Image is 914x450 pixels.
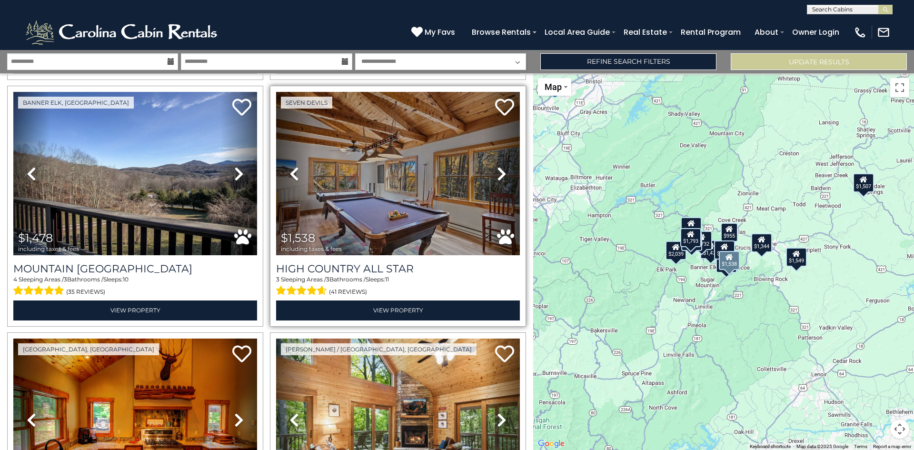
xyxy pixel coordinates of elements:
[536,438,567,450] a: Open this area in Google Maps (opens a new window)
[750,443,791,450] button: Keyboard shortcuts
[545,82,562,92] span: Map
[751,233,772,252] div: $1,344
[714,240,735,260] div: $1,374
[467,24,536,40] a: Browse Rentals
[691,231,712,250] div: $1,732
[18,246,79,252] span: including taxes & fees
[536,438,567,450] img: Google
[276,275,520,298] div: Sleeping Areas / Bathrooms / Sleeps:
[890,78,909,97] button: Toggle fullscreen view
[281,246,342,252] span: including taxes & fees
[538,78,571,96] button: Change map style
[232,98,251,118] a: Add to favorites
[619,24,672,40] a: Real Estate
[540,53,716,70] a: Refine Search Filters
[123,276,129,283] span: 10
[676,24,745,40] a: Rental Program
[64,276,67,283] span: 3
[750,24,783,40] a: About
[13,92,257,255] img: thumbnail_163266185.jpeg
[276,262,520,275] a: High Country All Star
[716,253,737,272] div: $1,284
[13,262,257,275] h3: Mountain Skye Lodge
[281,97,332,109] a: Seven Devils
[13,262,257,275] a: Mountain [GEOGRAPHIC_DATA]
[276,276,279,283] span: 3
[495,98,514,118] a: Add to favorites
[13,276,17,283] span: 4
[719,251,740,270] div: $1,538
[18,97,134,109] a: Banner Elk, [GEOGRAPHIC_DATA]
[700,240,721,259] div: $1,478
[385,276,389,283] span: 11
[276,300,520,320] a: View Property
[326,276,329,283] span: 3
[796,444,848,449] span: Map data ©2025 Google
[425,26,455,38] span: My Favs
[281,231,315,245] span: $1,538
[232,344,251,365] a: Add to favorites
[854,26,867,39] img: phone-regular-white.png
[66,286,105,298] span: (35 reviews)
[721,223,738,242] div: $955
[281,343,477,355] a: [PERSON_NAME] / [GEOGRAPHIC_DATA], [GEOGRAPHIC_DATA]
[853,173,874,192] div: $1,507
[18,231,53,245] span: $1,478
[411,26,457,39] a: My Favs
[24,18,221,47] img: White-1-2.png
[854,444,867,449] a: Terms (opens in new tab)
[18,343,159,355] a: [GEOGRAPHIC_DATA], [GEOGRAPHIC_DATA]
[890,420,909,439] button: Map camera controls
[680,228,701,247] div: $1,793
[495,344,514,365] a: Add to favorites
[786,247,807,266] div: $1,549
[329,286,367,298] span: (41 reviews)
[787,24,844,40] a: Owner Login
[276,92,520,255] img: thumbnail_165375842.jpeg
[13,275,257,298] div: Sleeping Areas / Bathrooms / Sleeps:
[681,217,702,236] div: $2,553
[540,24,615,40] a: Local Area Guide
[877,26,890,39] img: mail-regular-white.png
[666,240,686,260] div: $2,039
[13,300,257,320] a: View Property
[873,444,911,449] a: Report a map error
[731,53,907,70] button: Update Results
[681,231,702,250] div: $2,423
